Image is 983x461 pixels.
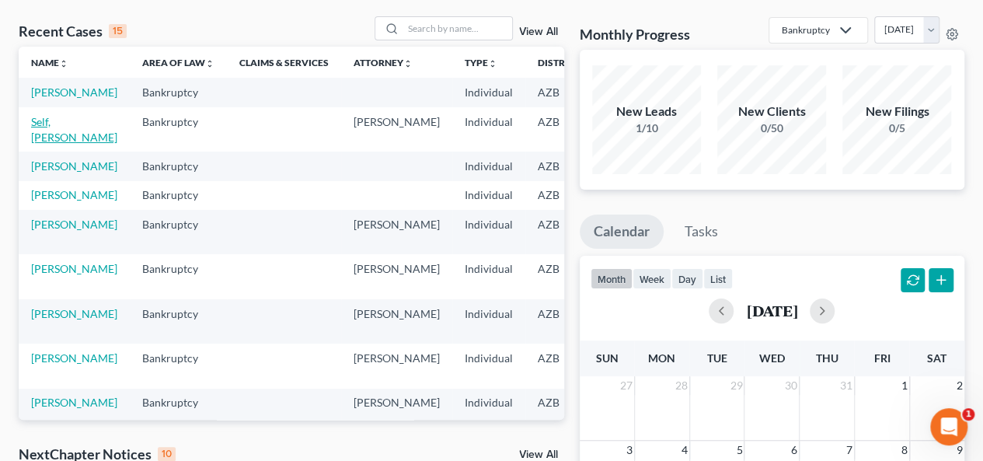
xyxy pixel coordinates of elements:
div: 10 [158,447,176,461]
td: [PERSON_NAME] [341,107,452,152]
span: 2 [955,376,964,395]
a: Area of Lawunfold_more [142,57,214,68]
span: 3 [625,441,634,459]
span: 31 [838,376,854,395]
a: Tasks [671,215,732,249]
a: View All [519,26,558,37]
span: Tue [706,351,727,365]
div: New Leads [592,103,701,120]
a: [PERSON_NAME] [31,307,117,320]
i: unfold_more [488,59,497,68]
span: 5 [734,441,744,459]
span: Mon [648,351,675,365]
span: 8 [900,441,909,459]
td: Bankruptcy [130,107,227,152]
td: AZB [525,344,601,388]
span: 9 [955,441,964,459]
td: [PERSON_NAME] [341,210,452,254]
span: 30 [783,376,799,395]
h2: [DATE] [746,302,797,319]
td: AZB [525,152,601,180]
span: 4 [680,441,689,459]
a: [PERSON_NAME] [31,396,117,409]
a: Typeunfold_more [465,57,497,68]
span: 27 [619,376,634,395]
button: month [591,268,633,289]
a: Districtunfold_more [538,57,589,68]
td: Individual [452,210,525,254]
span: 28 [674,376,689,395]
a: [PERSON_NAME] [31,159,117,173]
td: Individual [452,152,525,180]
i: unfold_more [59,59,68,68]
a: Nameunfold_more [31,57,68,68]
td: [PERSON_NAME] [341,254,452,299]
td: AZB [525,389,601,433]
td: [PERSON_NAME] [341,344,452,388]
td: Bankruptcy [130,210,227,254]
td: Individual [452,389,525,433]
button: list [703,268,733,289]
a: [PERSON_NAME] [31,218,117,231]
span: 29 [728,376,744,395]
td: Individual [452,254,525,299]
a: [PERSON_NAME] [31,86,117,99]
span: Wed [759,351,785,365]
td: Bankruptcy [130,299,227,344]
div: 1/10 [592,120,701,136]
td: Individual [452,299,525,344]
td: [PERSON_NAME] [341,389,452,433]
td: [PERSON_NAME] [341,299,452,344]
a: [PERSON_NAME] [31,351,117,365]
div: 0/50 [717,120,826,136]
button: day [671,268,703,289]
button: week [633,268,671,289]
span: Sat [927,351,946,365]
td: Individual [452,78,525,107]
td: Individual [452,107,525,152]
td: AZB [525,254,601,299]
div: Bankruptcy [782,23,830,37]
td: AZB [525,78,601,107]
td: AZB [525,181,601,210]
span: 1 [962,408,974,421]
span: 1 [900,376,909,395]
div: Recent Cases [19,22,127,40]
div: New Clients [717,103,826,120]
a: [PERSON_NAME] [31,262,117,275]
td: AZB [525,107,601,152]
td: Bankruptcy [130,254,227,299]
a: View All [519,449,558,460]
td: Individual [452,181,525,210]
span: 6 [790,441,799,459]
span: Thu [816,351,838,365]
td: Bankruptcy [130,344,227,388]
td: AZB [525,210,601,254]
span: Fri [873,351,890,365]
iframe: Intercom live chat [930,408,967,445]
input: Search by name... [403,17,512,40]
td: Bankruptcy [130,181,227,210]
a: Calendar [580,215,664,249]
a: Attorneyunfold_more [354,57,413,68]
td: Bankruptcy [130,389,227,433]
i: unfold_more [403,59,413,68]
a: Self, [PERSON_NAME] [31,115,117,144]
div: 15 [109,24,127,38]
th: Claims & Services [227,47,341,78]
h3: Monthly Progress [580,25,690,44]
span: 7 [845,441,854,459]
td: Bankruptcy [130,152,227,180]
td: Bankruptcy [130,78,227,107]
td: AZB [525,299,601,344]
td: Individual [452,344,525,388]
a: [PERSON_NAME] [31,188,117,201]
span: Sun [595,351,618,365]
i: unfold_more [205,59,214,68]
div: New Filings [842,103,951,120]
div: 0/5 [842,120,951,136]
